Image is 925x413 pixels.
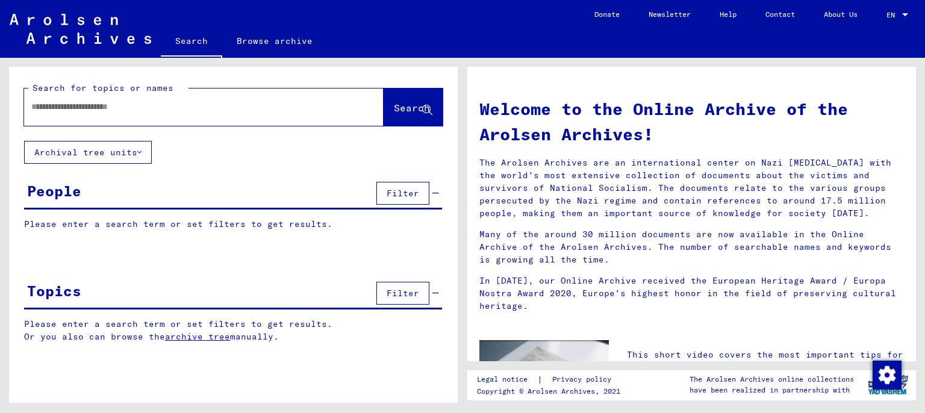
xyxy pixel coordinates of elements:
p: The Arolsen Archives online collections [690,374,854,385]
a: Search [161,26,222,58]
div: Change consent [872,360,901,389]
button: Filter [376,282,429,305]
img: video.jpg [479,340,609,411]
img: Change consent [873,361,902,390]
p: In [DATE], our Online Archive received the European Heritage Award / Europa Nostra Award 2020, Eu... [479,275,904,312]
div: People [27,180,81,202]
p: Copyright © Arolsen Archives, 2021 [477,386,626,397]
span: EN [886,11,900,19]
a: Privacy policy [543,373,626,386]
span: Search [394,102,430,114]
p: This short video covers the most important tips for searching the Online Archive. [627,349,904,374]
p: The Arolsen Archives are an international center on Nazi [MEDICAL_DATA] with the world’s most ext... [479,157,904,220]
button: Archival tree units [24,141,152,164]
button: Search [384,88,443,126]
a: Browse archive [222,26,327,55]
span: Filter [387,288,419,299]
p: Please enter a search term or set filters to get results. [24,218,442,231]
span: Filter [387,188,419,199]
img: yv_logo.png [865,370,911,400]
div: | [477,373,626,386]
button: Filter [376,182,429,205]
a: Legal notice [477,373,537,386]
mat-label: Search for topics or names [33,82,173,93]
h1: Welcome to the Online Archive of the Arolsen Archives! [479,96,904,147]
p: have been realized in partnership with [690,385,854,396]
div: Topics [27,280,81,302]
p: Many of the around 30 million documents are now available in the Online Archive of the Arolsen Ar... [479,228,904,266]
a: archive tree [165,331,230,342]
p: Please enter a search term or set filters to get results. Or you also can browse the manually. [24,318,443,343]
img: Arolsen_neg.svg [10,14,151,44]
